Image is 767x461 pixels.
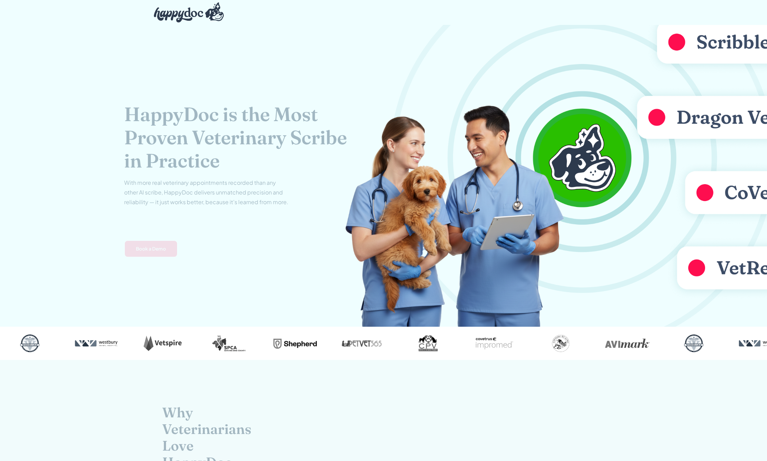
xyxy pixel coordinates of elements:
img: Woodlake [2,332,57,354]
img: Westbury [68,332,124,354]
img: PetVet365 [334,332,389,354]
img: Cheyenne Pet Clinic [533,332,589,354]
a: home [148,1,224,24]
img: CPV [400,332,456,354]
img: Corvertrus Impromed [467,332,522,354]
a: Book a Demo [124,240,178,257]
p: With more real veterinary appointments recorded than any other AI scribe, HappyDoc delivers unmat... [124,178,290,207]
h1: HappyDoc is the Most Proven Veterinary Scribe in Practice [124,102,358,172]
img: VetSpire [135,332,190,354]
img: Avimark [600,332,655,354]
img: Woodlake [666,332,721,354]
img: Shepherd [268,332,323,354]
img: HappyDoc Logo: A happy dog with his ear up, listening. [154,2,224,22]
img: SPCA [201,332,257,354]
